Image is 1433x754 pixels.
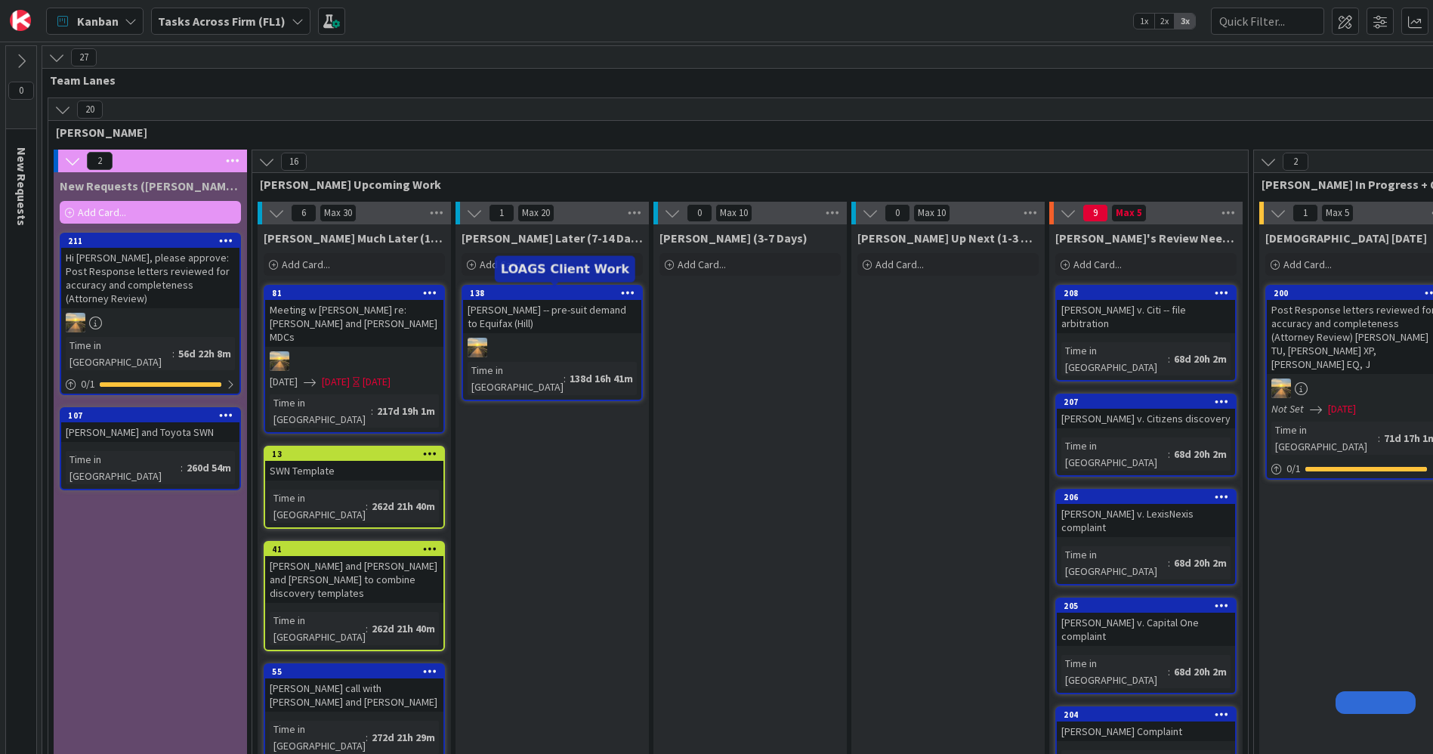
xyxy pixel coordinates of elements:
span: New Requests [14,147,29,226]
div: 56d 22h 8m [174,345,235,362]
span: 1 [489,204,514,222]
div: 272d 21h 29m [368,729,439,746]
div: Meeting w [PERSON_NAME] re: [PERSON_NAME] and [PERSON_NAME] MDCs [265,300,443,347]
div: 211 [61,234,239,248]
div: 107[PERSON_NAME] and Toyota SWN [61,409,239,442]
div: Max 20 [522,209,550,217]
div: 41[PERSON_NAME] and [PERSON_NAME] and [PERSON_NAME] to combine discovery templates [265,542,443,603]
span: 0 [687,204,712,222]
span: : [172,345,174,362]
span: : [366,498,368,515]
div: 206 [1057,490,1235,504]
div: 68d 20h 2m [1170,351,1231,367]
div: 262d 21h 40m [368,620,439,637]
div: AS [463,338,641,357]
div: Time in [GEOGRAPHIC_DATA] [270,612,366,645]
div: 68d 20h 2m [1170,663,1231,680]
span: Adam Up Next (1-3 Days) [857,230,1039,246]
span: 0 / 1 [81,376,95,392]
span: Add Card... [1073,258,1122,271]
span: Adam's Review Needed (Urgent / Quick) [1055,230,1237,246]
div: 68d 20h 2m [1170,446,1231,462]
div: [PERSON_NAME] v. Citi -- file arbitration [1057,300,1235,333]
span: 0 [885,204,910,222]
div: 207 [1057,395,1235,409]
div: 138d 16h 41m [566,370,637,387]
span: : [366,729,368,746]
span: : [366,620,368,637]
span: 3x [1175,14,1195,29]
div: 205 [1064,601,1235,611]
div: Max 30 [324,209,352,217]
div: Time in [GEOGRAPHIC_DATA] [66,451,181,484]
div: 13SWN Template [265,447,443,481]
i: Not Set [1271,402,1304,416]
div: 41 [265,542,443,556]
span: 2 [87,152,113,170]
div: [PERSON_NAME] and Toyota SWN [61,422,239,442]
div: [DATE] [363,374,391,390]
img: Visit kanbanzone.com [10,10,31,31]
span: 16 [281,153,307,171]
span: Add Card... [78,205,126,219]
span: New Requests (Adam Inbox) [60,178,241,193]
div: Time in [GEOGRAPHIC_DATA] [468,362,564,395]
div: 41 [272,544,443,555]
div: Hi [PERSON_NAME], please approve: Post Response letters reviewed for accuracy and completeness (A... [61,248,239,308]
span: 0 / 1 [1286,461,1301,477]
div: 0/1 [61,375,239,394]
span: 2 [1283,153,1308,171]
b: Tasks Across Firm (FL1) [158,14,286,29]
span: : [1378,430,1380,447]
div: 204 [1064,709,1235,720]
span: Adam Upcoming Work [260,177,1229,192]
div: 206[PERSON_NAME] v. LexisNexis complaint [1057,490,1235,537]
span: 1x [1134,14,1154,29]
span: [DATE] [322,374,350,390]
h5: LOAGS Client Work [501,261,629,276]
div: 207[PERSON_NAME] v. Citizens discovery [1057,395,1235,428]
div: 204 [1057,708,1235,722]
div: [PERSON_NAME] v. LexisNexis complaint [1057,504,1235,537]
div: 107 [61,409,239,422]
div: 217d 19h 1m [373,403,439,419]
div: 262d 21h 40m [368,498,439,515]
span: Adam Today [1265,230,1427,246]
div: Max 10 [918,209,946,217]
div: [PERSON_NAME] v. Capital One complaint [1057,613,1235,646]
div: 13 [272,449,443,459]
div: Time in [GEOGRAPHIC_DATA] [270,394,371,428]
div: Time in [GEOGRAPHIC_DATA] [1271,422,1378,455]
span: Add Card... [282,258,330,271]
img: AS [468,338,487,357]
span: : [1168,663,1170,680]
img: AS [66,313,85,332]
span: 0 [8,82,34,100]
span: 2x [1154,14,1175,29]
span: [DATE] [1328,401,1356,417]
span: [DATE] [270,374,298,390]
span: : [1168,446,1170,462]
div: 138 [463,286,641,300]
div: 205[PERSON_NAME] v. Capital One complaint [1057,599,1235,646]
span: : [181,459,183,476]
div: 55[PERSON_NAME] call with [PERSON_NAME] and [PERSON_NAME] [265,665,443,712]
div: [PERSON_NAME] and [PERSON_NAME] and [PERSON_NAME] to combine discovery templates [265,556,443,603]
div: 208 [1057,286,1235,300]
span: Add Card... [1283,258,1332,271]
span: : [371,403,373,419]
div: Time in [GEOGRAPHIC_DATA] [1061,546,1168,579]
div: 205 [1057,599,1235,613]
div: 138[PERSON_NAME] -- pre-suit demand to Equifax (Hill) [463,286,641,333]
span: : [1168,351,1170,367]
div: Time in [GEOGRAPHIC_DATA] [66,337,172,370]
div: Time in [GEOGRAPHIC_DATA] [270,721,366,754]
div: [PERSON_NAME] v. Citizens discovery [1057,409,1235,428]
span: Add Card... [480,258,528,271]
div: Max 5 [1326,209,1349,217]
div: 208[PERSON_NAME] v. Citi -- file arbitration [1057,286,1235,333]
span: 1 [1292,204,1318,222]
div: 55 [265,665,443,678]
div: 260d 54m [183,459,235,476]
div: 107 [68,410,239,421]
